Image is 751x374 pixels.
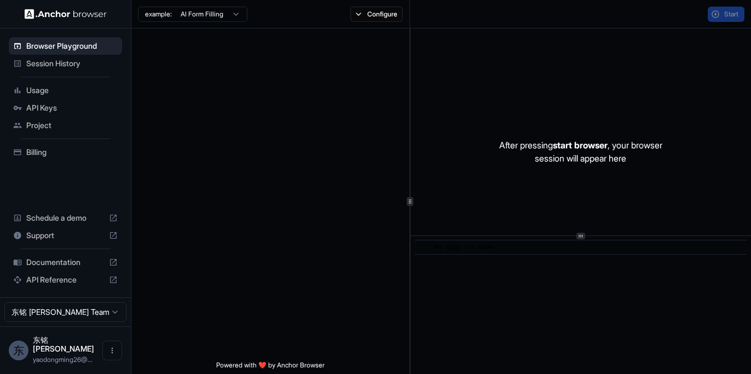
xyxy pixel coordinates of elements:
[9,227,122,244] div: Support
[26,274,105,285] span: API Reference
[9,55,122,72] div: Session History
[102,341,122,360] button: Open menu
[9,271,122,289] div: API Reference
[145,10,172,19] span: example:
[26,41,118,51] span: Browser Playground
[26,58,118,69] span: Session History
[26,212,105,223] span: Schedule a demo
[26,85,118,96] span: Usage
[9,209,122,227] div: Schedule a demo
[9,254,122,271] div: Documentation
[499,139,662,165] p: After pressing , your browser session will appear here
[553,140,608,151] span: start browser
[9,341,28,360] div: 东
[350,7,403,22] button: Configure
[434,244,493,251] span: No logs to show
[26,257,105,268] span: Documentation
[33,355,93,364] span: yaodongming26@gmail.com
[9,99,122,117] div: API Keys
[25,9,107,19] img: Anchor Logo
[9,143,122,161] div: Billing
[9,82,122,99] div: Usage
[9,37,122,55] div: Browser Playground
[26,230,105,241] span: Support
[26,102,118,113] span: API Keys
[9,117,122,134] div: Project
[33,335,94,353] span: 东铭 姚
[216,361,325,374] span: Powered with ❤️ by Anchor Browser
[420,242,426,253] span: ​
[26,147,118,158] span: Billing
[26,120,118,131] span: Project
